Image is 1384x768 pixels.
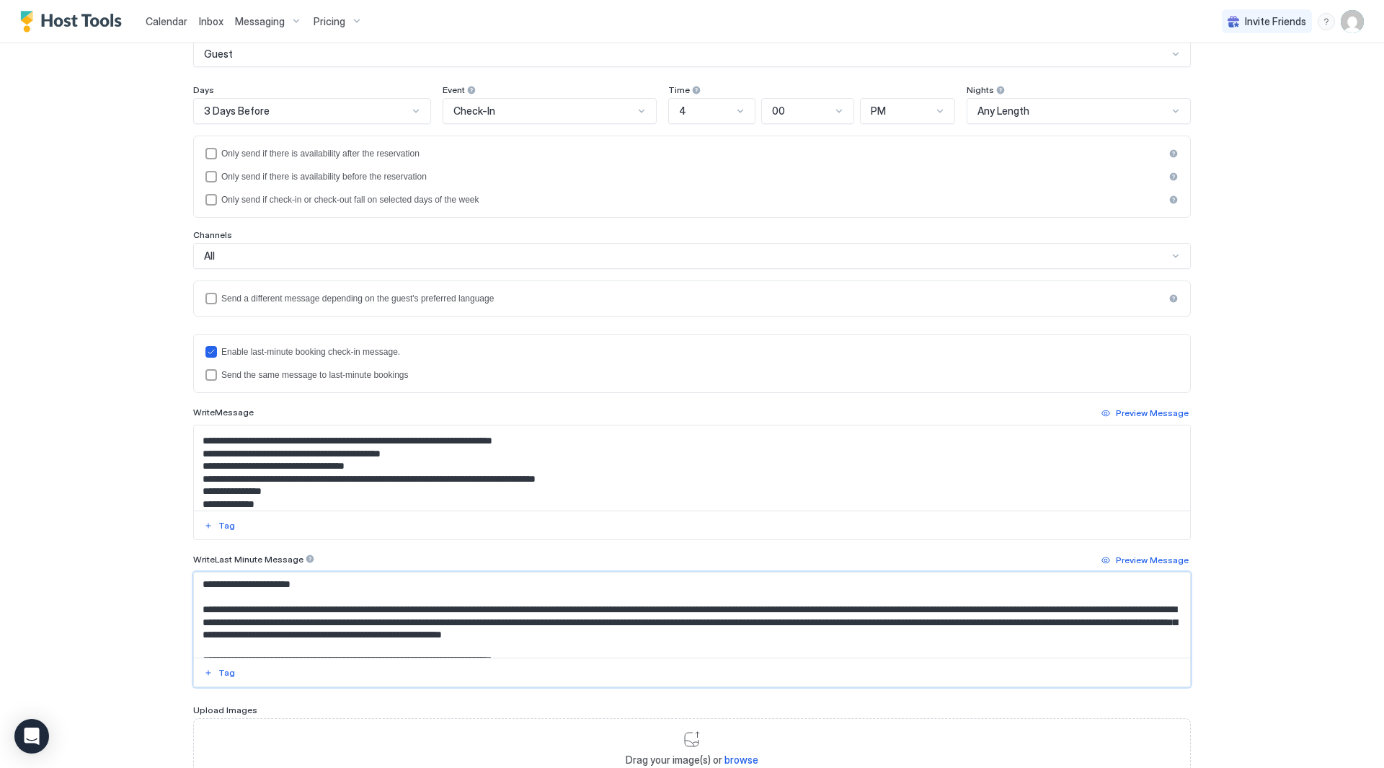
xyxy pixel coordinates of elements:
div: Only send if check-in or check-out fall on selected days of the week [221,195,1164,205]
div: lastMinuteMessageIsTheSame [205,369,1179,381]
a: Host Tools Logo [20,11,128,32]
button: Tag [202,664,237,681]
button: Tag [202,517,237,534]
div: beforeReservation [205,171,1179,182]
textarea: Input Field [194,425,1190,511]
span: 4 [679,105,686,118]
div: isLimited [205,194,1179,206]
span: PM [871,105,886,118]
div: Tag [218,666,235,679]
span: Time [668,84,690,95]
div: Preview Message [1116,407,1189,420]
button: Preview Message [1099,405,1191,422]
span: browse [724,754,758,766]
div: Send a different message depending on the guest's preferred language [221,293,1164,304]
div: User profile [1341,10,1364,33]
span: Days [193,84,214,95]
span: Guest [204,48,233,61]
span: Upload Images [193,705,257,715]
span: All [204,250,215,262]
div: Send the same message to last-minute bookings [221,370,1179,380]
span: Check-In [453,105,495,118]
span: 00 [772,105,785,118]
span: Drag your image(s) or [626,754,758,767]
span: Inbox [199,15,223,27]
span: 3 Days Before [204,105,270,118]
div: Only send if there is availability after the reservation [221,149,1164,159]
span: Calendar [146,15,187,27]
div: Enable last-minute booking check-in message. [221,347,1179,357]
div: menu [1318,13,1335,30]
textarea: Input Field [194,573,1190,658]
span: Pricing [314,15,345,28]
div: Open Intercom Messenger [14,719,49,754]
span: Nights [967,84,994,95]
span: Channels [193,229,232,240]
span: Invite Friends [1245,15,1306,28]
button: Preview Message [1099,552,1191,569]
div: Preview Message [1116,554,1189,567]
span: Event [443,84,465,95]
div: Tag [218,519,235,532]
a: Inbox [199,14,223,29]
span: Write Message [193,407,254,418]
div: languagesEnabled [205,293,1179,304]
div: Only send if there is availability before the reservation [221,172,1164,182]
span: Write Last Minute Message [193,554,303,565]
span: Messaging [235,15,285,28]
div: lastMinuteMessageEnabled [205,346,1179,358]
span: Any Length [977,105,1029,118]
div: afterReservation [205,148,1179,159]
a: Calendar [146,14,187,29]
